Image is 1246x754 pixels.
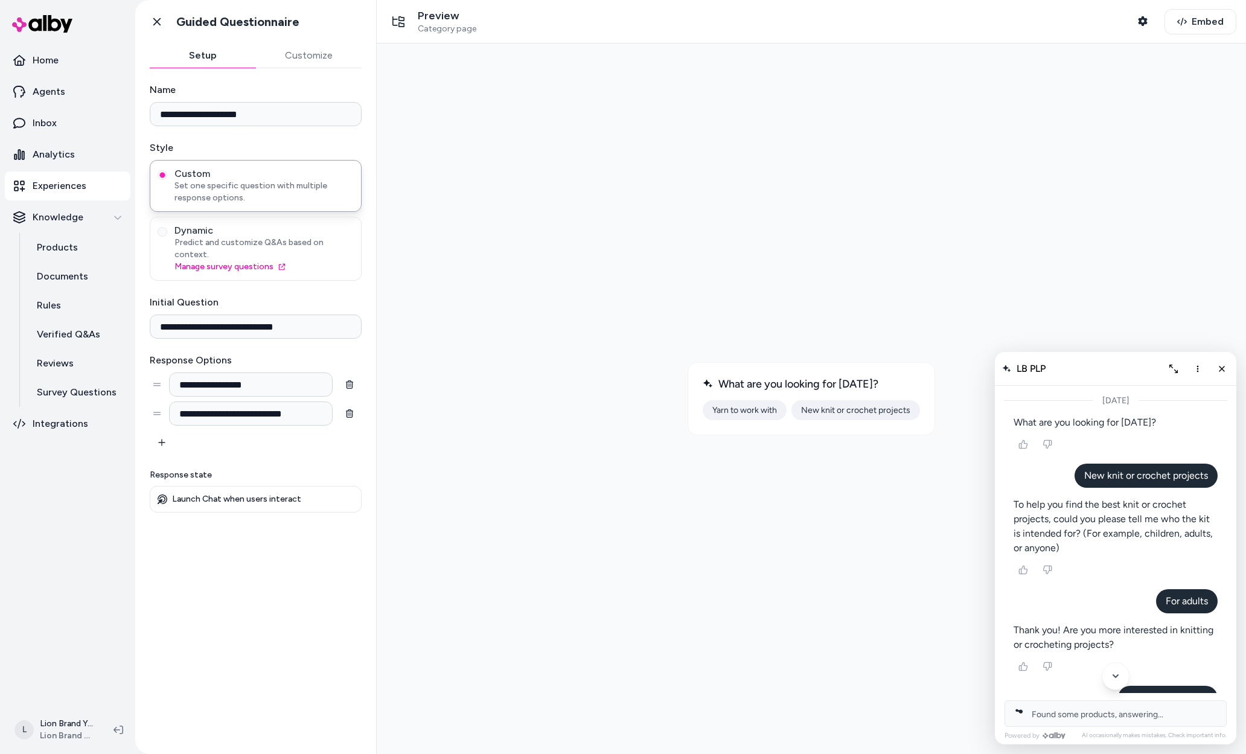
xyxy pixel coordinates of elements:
[5,409,130,438] a: Integrations
[33,210,83,225] p: Knowledge
[150,353,362,368] label: Response Options
[150,83,362,97] label: Name
[25,349,130,378] a: Reviews
[37,327,100,342] p: Verified Q&As
[174,168,354,180] span: Custom
[33,116,57,130] p: Inbox
[158,227,167,237] button: DynamicPredict and customize Q&As based on context.Manage survey questions
[40,730,94,742] span: Lion Brand Yarn
[37,298,61,313] p: Rules
[37,240,78,255] p: Products
[25,262,130,291] a: Documents
[5,171,130,200] a: Experiences
[174,225,354,237] span: Dynamic
[150,141,362,155] label: Style
[37,269,88,284] p: Documents
[174,237,354,261] span: Predict and customize Q&As based on context.
[25,378,130,407] a: Survey Questions
[25,291,130,320] a: Rules
[158,170,167,180] button: CustomSet one specific question with multiple response options.
[5,46,130,75] a: Home
[150,469,362,481] p: Response state
[5,77,130,106] a: Agents
[37,385,117,400] p: Survey Questions
[25,233,130,262] a: Products
[5,203,130,232] button: Knowledge
[256,43,362,68] button: Customize
[172,494,301,505] p: Launch Chat when users interact
[40,718,94,730] p: Lion Brand Yarn Shopify
[5,109,130,138] a: Inbox
[174,180,354,204] span: Set one specific question with multiple response options.
[174,261,354,273] a: Manage survey questions
[418,9,476,23] p: Preview
[33,85,65,99] p: Agents
[176,14,299,30] h1: Guided Questionnaire
[150,295,362,310] label: Initial Question
[7,711,104,749] button: LLion Brand Yarn ShopifyLion Brand Yarn
[33,417,88,431] p: Integrations
[14,720,34,740] span: L
[1165,9,1236,34] button: Embed
[33,179,86,193] p: Experiences
[25,320,130,349] a: Verified Q&As
[1192,14,1224,29] span: Embed
[12,15,72,33] img: alby Logo
[33,147,75,162] p: Analytics
[5,140,130,169] a: Analytics
[33,53,59,68] p: Home
[37,356,74,371] p: Reviews
[150,43,256,68] button: Setup
[418,24,476,34] span: Category page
